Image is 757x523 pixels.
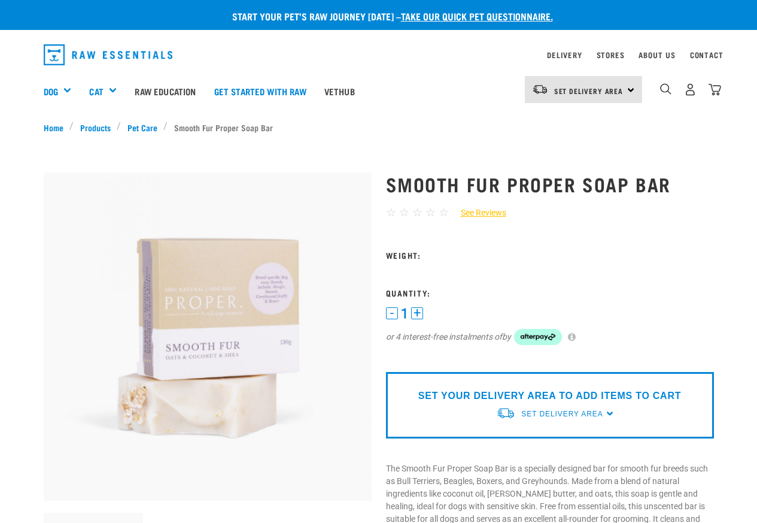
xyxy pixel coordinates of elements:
a: About Us [639,53,675,57]
img: home-icon@2x.png [709,83,721,96]
a: Cat [89,84,103,98]
img: Afterpay [514,329,562,346]
span: ☆ [399,205,409,219]
span: 1 [401,307,408,320]
a: Products [74,121,117,134]
a: Dog [44,84,58,98]
a: Delivery [547,53,582,57]
span: ☆ [439,205,449,219]
span: ☆ [386,205,396,219]
a: Vethub [315,67,364,115]
a: take our quick pet questionnaire. [401,13,553,19]
nav: breadcrumbs [44,121,714,134]
div: or 4 interest-free instalments of by [386,329,714,346]
a: Contact [690,53,723,57]
a: Home [44,121,70,134]
img: Raw Essentials Logo [44,44,173,65]
button: + [411,307,423,319]
span: ☆ [412,205,422,219]
span: Set Delivery Area [521,410,603,418]
a: Pet Care [121,121,163,134]
a: Raw Education [126,67,205,115]
a: Get started with Raw [205,67,315,115]
span: Set Delivery Area [554,89,624,93]
span: ☆ [425,205,436,219]
a: See Reviews [449,207,506,219]
img: user.png [684,83,697,96]
a: Stores [597,53,625,57]
img: Smooth fur soap [44,173,372,501]
button: - [386,307,398,319]
h3: Quantity: [386,288,714,297]
nav: dropdown navigation [34,40,723,70]
h3: Weight: [386,250,714,259]
img: home-icon-1@2x.png [660,83,671,95]
p: SET YOUR DELIVERY AREA TO ADD ITEMS TO CART [418,389,681,403]
h1: Smooth Fur Proper Soap Bar [386,173,714,195]
img: van-moving.png [532,84,548,95]
img: van-moving.png [496,407,515,419]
